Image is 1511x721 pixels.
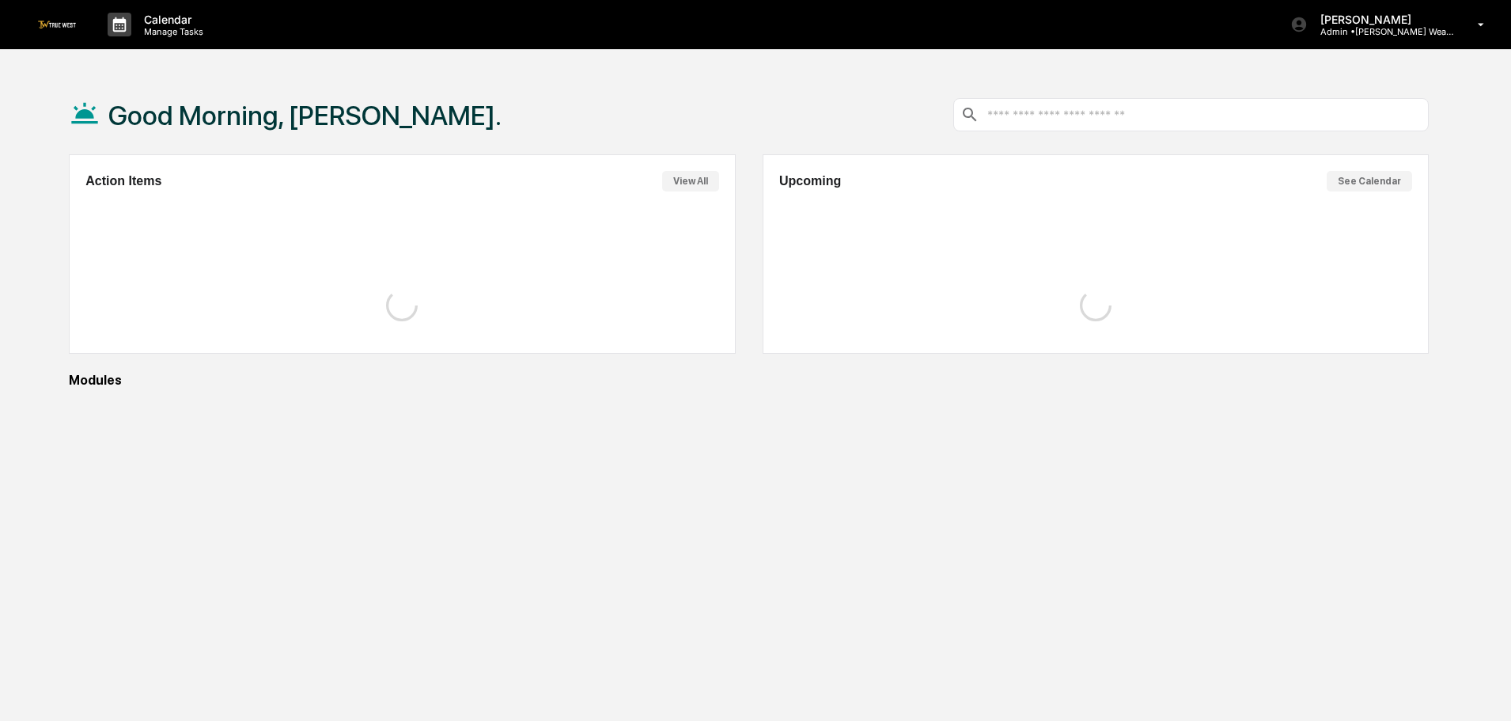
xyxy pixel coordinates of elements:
p: Calendar [131,13,211,26]
button: See Calendar [1327,171,1412,192]
p: [PERSON_NAME] [1308,13,1455,26]
h1: Good Morning, [PERSON_NAME]. [108,100,502,131]
h2: Action Items [85,174,161,188]
img: logo [38,21,76,28]
h2: Upcoming [779,174,841,188]
button: View All [662,171,719,192]
div: Modules [69,373,1429,388]
p: Manage Tasks [131,26,211,37]
p: Admin • [PERSON_NAME] Wealth Management [1308,26,1455,37]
